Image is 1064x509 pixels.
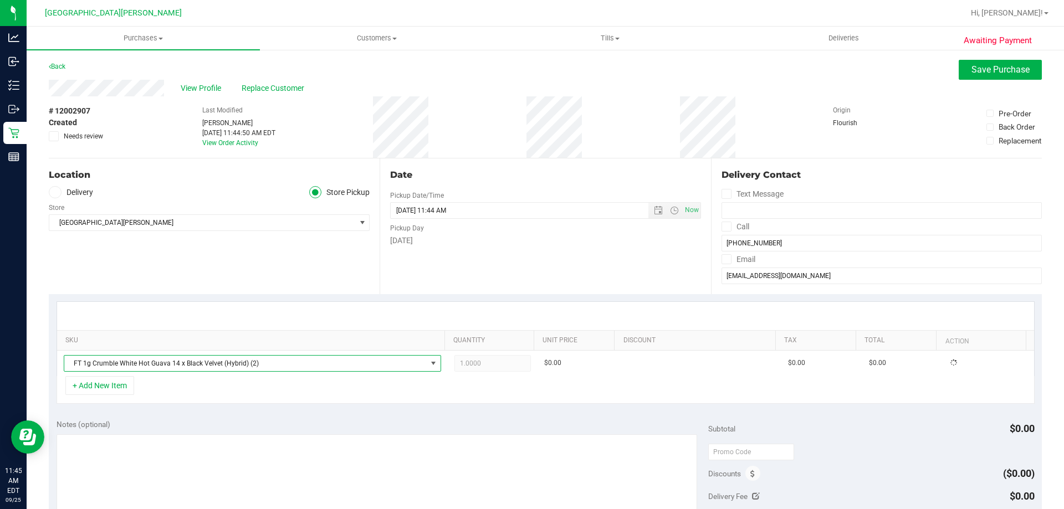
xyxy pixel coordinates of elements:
p: 11:45 AM EDT [5,466,22,496]
div: Replacement [999,135,1041,146]
label: Store Pickup [309,186,370,199]
inline-svg: Inbound [8,56,19,67]
button: + Add New Item [65,376,134,395]
label: Store [49,203,64,213]
p: 09/25 [5,496,22,504]
span: Replace Customer [242,83,308,94]
label: Call [722,219,749,235]
input: Format: (999) 999-9999 [722,235,1042,251]
div: Date [390,168,700,182]
span: Save Purchase [971,64,1030,75]
label: Email [722,251,755,268]
inline-svg: Retail [8,127,19,138]
span: Open the time view [664,206,683,215]
span: View Profile [181,83,225,94]
button: Save Purchase [959,60,1042,80]
iframe: Resource center [11,420,44,454]
span: Set Current date [682,202,701,218]
span: Awaiting Payment [964,34,1032,47]
span: [GEOGRAPHIC_DATA][PERSON_NAME] [45,8,182,18]
span: ($0.00) [1003,467,1035,479]
span: $0.00 [1010,423,1035,434]
span: Discounts [708,464,741,484]
a: SKU [65,336,441,345]
span: Customers [260,33,493,43]
i: Edit Delivery Fee [752,492,760,500]
label: Pickup Day [390,223,424,233]
a: Purchases [27,27,260,50]
a: Quantity [453,336,530,345]
a: Unit Price [543,336,610,345]
span: Open the date view [648,206,667,215]
span: Needs review [64,131,103,141]
inline-svg: Reports [8,151,19,162]
div: [PERSON_NAME] [202,118,275,128]
input: Format: (999) 999-9999 [722,202,1042,219]
label: Last Modified [202,105,243,115]
span: Purchases [27,33,260,43]
label: Delivery [49,186,93,199]
th: Action [936,331,1025,351]
span: $0.00 [788,358,805,368]
div: [DATE] 11:44:50 AM EDT [202,128,275,138]
a: Tills [493,27,727,50]
a: View Order Activity [202,139,258,147]
div: Back Order [999,121,1035,132]
span: Hi, [PERSON_NAME]! [971,8,1043,17]
a: Tax [784,336,852,345]
span: # 12002907 [49,105,90,117]
span: $0.00 [869,358,886,368]
input: Promo Code [708,444,794,460]
span: FT 1g Crumble White Hot Guava 14 x Black Velvet (Hybrid) (2) [64,356,427,371]
label: Text Message [722,186,784,202]
span: Subtotal [708,424,735,433]
div: Flourish [833,118,888,128]
span: Created [49,117,77,128]
label: Pickup Date/Time [390,191,444,200]
inline-svg: Inventory [8,80,19,91]
span: $0.00 [544,358,561,368]
div: Location [49,168,370,182]
span: Delivery Fee [708,492,748,501]
div: Pre-Order [999,108,1031,119]
div: [DATE] [390,235,700,246]
label: Origin [833,105,851,115]
span: Notes (optional) [57,420,110,429]
a: Discount [623,336,771,345]
span: [GEOGRAPHIC_DATA][PERSON_NAME] [49,215,355,230]
span: $0.00 [1010,490,1035,502]
span: select [355,215,369,230]
inline-svg: Outbound [8,104,19,115]
a: Back [49,63,65,70]
span: Tills [494,33,726,43]
inline-svg: Analytics [8,32,19,43]
a: Deliveries [727,27,960,50]
span: Deliveries [814,33,874,43]
div: Delivery Contact [722,168,1042,182]
a: Customers [260,27,493,50]
a: Total [864,336,932,345]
